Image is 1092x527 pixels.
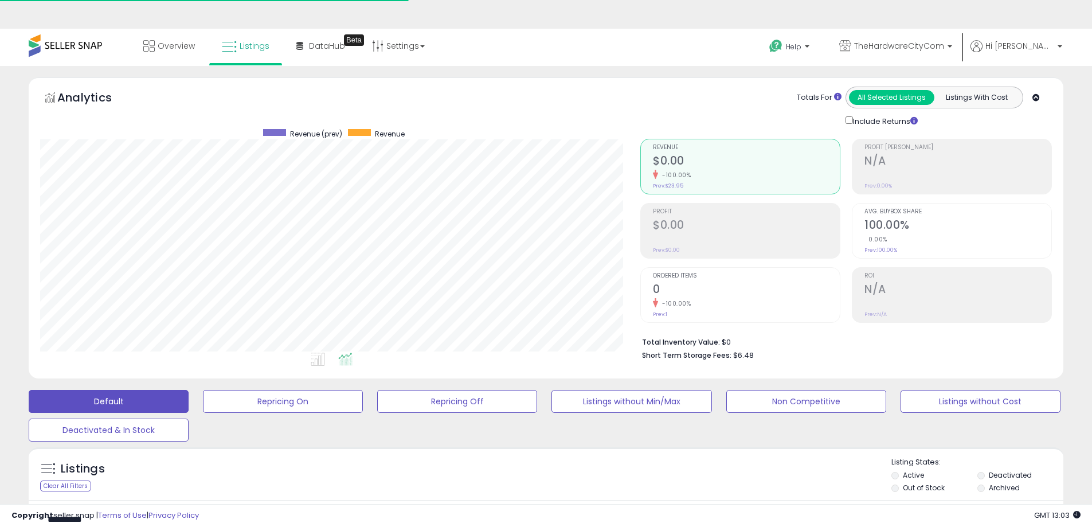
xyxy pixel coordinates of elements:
small: Prev: $0.00 [653,247,680,253]
button: Deactivated & In Stock [29,419,189,442]
div: Totals For [797,92,841,103]
a: DataHub [288,29,354,63]
a: Settings [363,29,433,63]
small: Prev: 0.00% [864,182,892,189]
span: 2025-10-13 13:03 GMT [1034,510,1081,521]
div: Tooltip anchor [344,34,364,46]
b: Short Term Storage Fees: [642,350,731,360]
b: Total Inventory Value: [642,337,720,347]
h2: $0.00 [653,218,840,234]
small: Prev: N/A [864,311,887,318]
h2: 0 [653,283,840,298]
small: Prev: $23.95 [653,182,683,189]
span: Revenue [375,129,405,139]
a: Listings [213,29,278,63]
a: TheHardwareCityCom [831,29,961,66]
div: Include Returns [837,114,931,127]
small: -100.00% [658,171,691,179]
div: Clear All Filters [40,481,91,491]
li: $0 [642,334,1043,348]
span: Revenue (prev) [290,129,342,139]
span: Profit [653,209,840,215]
span: ROI [864,273,1051,279]
button: Repricing On [203,390,363,413]
span: $6.48 [733,350,754,361]
button: Default [29,390,189,413]
button: Repricing Off [377,390,537,413]
h2: N/A [864,283,1051,298]
button: All Selected Listings [849,90,934,105]
h2: $0.00 [653,154,840,170]
h5: Analytics [57,89,134,108]
button: Listings With Cost [934,90,1019,105]
span: Avg. Buybox Share [864,209,1051,215]
label: Archived [989,483,1020,493]
span: DataHub [309,40,345,52]
span: Listings [240,40,269,52]
span: Revenue [653,145,840,151]
button: Listings without Cost [901,390,1060,413]
span: TheHardwareCityCom [854,40,944,52]
small: 0.00% [864,235,887,244]
h2: N/A [864,154,1051,170]
small: Prev: 1 [653,311,667,318]
small: Prev: 100.00% [864,247,897,253]
span: Ordered Items [653,273,840,279]
label: Out of Stock [903,483,945,493]
label: Deactivated [989,470,1032,480]
a: Hi [PERSON_NAME] [970,40,1062,66]
span: Overview [158,40,195,52]
i: Get Help [769,39,783,53]
small: -100.00% [658,299,691,308]
p: Listing States: [891,457,1063,468]
span: Profit [PERSON_NAME] [864,145,1051,151]
div: seller snap | | [11,510,199,521]
button: Non Competitive [726,390,886,413]
h5: Listings [61,461,105,477]
a: Help [760,30,821,66]
h2: 100.00% [864,218,1051,234]
span: Hi [PERSON_NAME] [985,40,1054,52]
strong: Copyright [11,510,53,521]
span: Help [786,42,801,52]
a: Overview [135,29,203,63]
label: Active [903,470,924,480]
button: Listings without Min/Max [551,390,711,413]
